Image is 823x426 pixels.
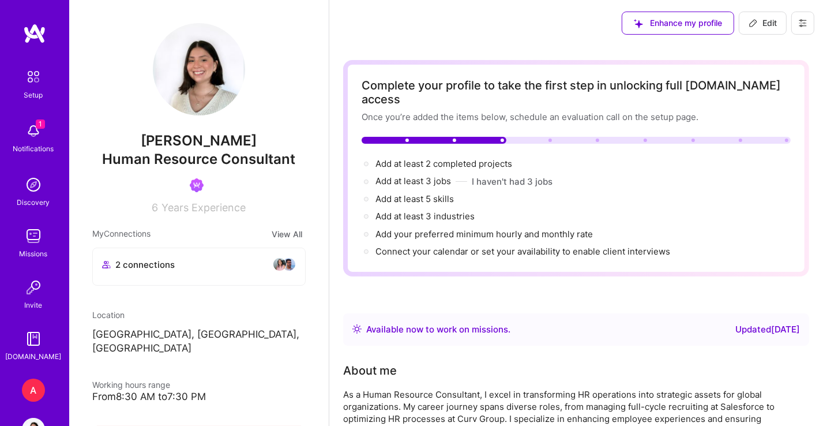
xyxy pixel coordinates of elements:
img: Invite [22,276,45,299]
img: Availability [352,324,362,334]
span: Add at least 2 completed projects [375,158,512,169]
div: Complete your profile to take the first step in unlocking full [DOMAIN_NAME] access [362,79,791,106]
img: teamwork [22,225,45,248]
a: A [19,379,48,402]
span: Add your preferred minimum hourly and monthly rate [375,229,593,240]
span: Connect your calendar or set your availability to enable client interviews [375,246,670,257]
span: Working hours range [92,380,170,390]
i: icon SuggestedTeams [634,19,643,28]
img: setup [21,65,46,89]
img: discovery [22,173,45,196]
div: About me [343,362,397,379]
div: A [22,379,45,402]
div: Available now to work on missions . [366,323,510,337]
span: [PERSON_NAME] [92,132,306,150]
img: avatar [273,257,287,271]
button: I haven't had 3 jobs [472,175,553,188]
div: Location [92,309,306,321]
span: Edit [749,17,777,29]
div: [DOMAIN_NAME] [6,350,62,363]
img: Been on Mission [190,178,204,192]
img: logo [23,23,46,44]
button: View All [268,227,306,241]
span: Enhance my profile [634,17,722,29]
span: Add at least 3 industries [375,211,475,222]
img: bell [22,119,45,143]
div: From 8:30 AM to 7:30 PM [92,391,306,403]
div: Invite [25,299,43,311]
div: Updated [DATE] [735,323,800,337]
span: Add at least 3 jobs [375,175,451,186]
button: Enhance my profile [622,12,734,35]
span: My Connections [92,227,151,241]
span: 2 connections [115,259,175,271]
i: icon Collaborator [102,260,111,269]
div: Notifications [13,143,54,155]
div: Missions [20,248,48,260]
span: 1 [36,119,45,129]
span: Years Experience [162,201,246,214]
div: Setup [24,89,43,101]
button: 2 connectionsavataravatar [92,248,306,286]
img: User Avatar [153,23,245,115]
img: avatar [282,257,296,271]
img: guide book [22,327,45,350]
div: Discovery [17,196,50,208]
span: Add at least 5 skills [375,193,454,204]
div: Once you’re added the items below, schedule an evaluation call on the setup page. [362,111,791,123]
span: 6 [152,201,159,214]
button: Edit [739,12,787,35]
span: Human Resource Consultant [103,151,296,167]
p: [GEOGRAPHIC_DATA], [GEOGRAPHIC_DATA], [GEOGRAPHIC_DATA] [92,328,306,356]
